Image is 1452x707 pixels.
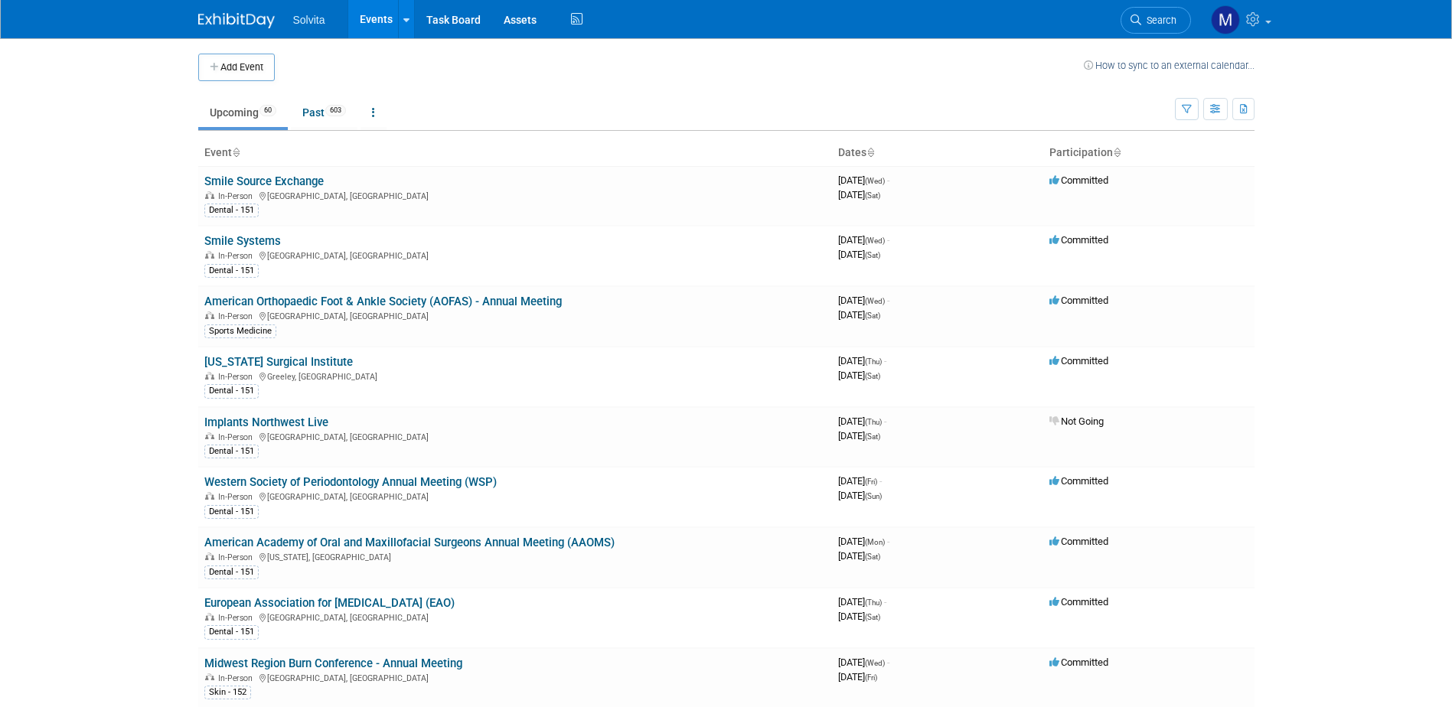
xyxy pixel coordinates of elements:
[218,191,257,201] span: In-Person
[204,686,251,699] div: Skin - 152
[884,355,886,367] span: -
[879,475,882,487] span: -
[1084,60,1255,71] a: How to sync to an external calendar...
[218,613,257,623] span: In-Person
[865,191,880,200] span: (Sat)
[204,234,281,248] a: Smile Systems
[887,234,889,246] span: -
[205,251,214,259] img: In-Person Event
[204,671,826,683] div: [GEOGRAPHIC_DATA], [GEOGRAPHIC_DATA]
[865,372,880,380] span: (Sat)
[204,384,259,398] div: Dental - 151
[204,370,826,382] div: Greeley, [GEOGRAPHIC_DATA]
[204,430,826,442] div: [GEOGRAPHIC_DATA], [GEOGRAPHIC_DATA]
[1141,15,1176,26] span: Search
[204,611,826,623] div: [GEOGRAPHIC_DATA], [GEOGRAPHIC_DATA]
[204,536,615,549] a: American Academy of Oral and Maxillofacial Surgeons Annual Meeting (AAOMS)
[218,432,257,442] span: In-Person
[204,505,259,519] div: Dental - 151
[1049,415,1104,427] span: Not Going
[204,309,826,321] div: [GEOGRAPHIC_DATA], [GEOGRAPHIC_DATA]
[204,475,497,489] a: Western Society of Periodontology Annual Meeting (WSP)
[204,189,826,201] div: [GEOGRAPHIC_DATA], [GEOGRAPHIC_DATA]
[838,189,880,200] span: [DATE]
[218,251,257,261] span: In-Person
[865,251,880,259] span: (Sat)
[865,673,877,682] span: (Fri)
[204,264,259,278] div: Dental - 151
[865,357,882,366] span: (Thu)
[838,370,880,381] span: [DATE]
[204,355,353,369] a: [US_STATE] Surgical Institute
[218,311,257,321] span: In-Person
[205,311,214,319] img: In-Person Event
[1049,295,1108,306] span: Committed
[865,236,885,245] span: (Wed)
[218,372,257,382] span: In-Person
[293,14,325,26] span: Solvita
[838,309,880,321] span: [DATE]
[838,174,889,186] span: [DATE]
[204,565,259,579] div: Dental - 151
[204,445,259,458] div: Dental - 151
[1049,536,1108,547] span: Committed
[838,415,886,427] span: [DATE]
[887,536,889,547] span: -
[887,174,889,186] span: -
[865,311,880,320] span: (Sat)
[198,54,275,81] button: Add Event
[1043,140,1255,166] th: Participation
[204,295,562,308] a: American Orthopaedic Foot & Ankle Society (AOFAS) - Annual Meeting
[291,98,357,127] a: Past603
[865,492,882,500] span: (Sun)
[204,550,826,562] div: [US_STATE], [GEOGRAPHIC_DATA]
[884,415,886,427] span: -
[865,598,882,607] span: (Thu)
[205,673,214,681] img: In-Person Event
[204,174,324,188] a: Smile Source Exchange
[884,596,886,608] span: -
[838,234,889,246] span: [DATE]
[838,249,880,260] span: [DATE]
[205,552,214,560] img: In-Person Event
[1049,596,1108,608] span: Committed
[865,418,882,426] span: (Thu)
[1113,146,1121,158] a: Sort by Participation Type
[204,324,276,338] div: Sports Medicine
[865,297,885,305] span: (Wed)
[205,492,214,500] img: In-Person Event
[887,295,889,306] span: -
[838,550,880,562] span: [DATE]
[838,596,886,608] span: [DATE]
[865,477,877,486] span: (Fri)
[838,536,889,547] span: [DATE]
[1049,475,1108,487] span: Committed
[205,432,214,440] img: In-Person Event
[838,295,889,306] span: [DATE]
[838,656,889,668] span: [DATE]
[232,146,240,158] a: Sort by Event Name
[865,613,880,621] span: (Sat)
[198,98,288,127] a: Upcoming60
[204,625,259,639] div: Dental - 151
[865,177,885,185] span: (Wed)
[205,191,214,199] img: In-Person Event
[204,204,259,217] div: Dental - 151
[205,372,214,380] img: In-Person Event
[866,146,874,158] a: Sort by Start Date
[887,656,889,668] span: -
[865,659,885,667] span: (Wed)
[838,355,886,367] span: [DATE]
[865,538,885,546] span: (Mon)
[865,552,880,561] span: (Sat)
[204,656,462,670] a: Midwest Region Burn Conference - Annual Meeting
[218,673,257,683] span: In-Person
[325,105,346,116] span: 603
[1049,656,1108,668] span: Committed
[198,140,832,166] th: Event
[204,490,826,502] div: [GEOGRAPHIC_DATA], [GEOGRAPHIC_DATA]
[1211,5,1240,34] img: Matthew Burns
[838,671,877,683] span: [DATE]
[1121,7,1191,34] a: Search
[838,475,882,487] span: [DATE]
